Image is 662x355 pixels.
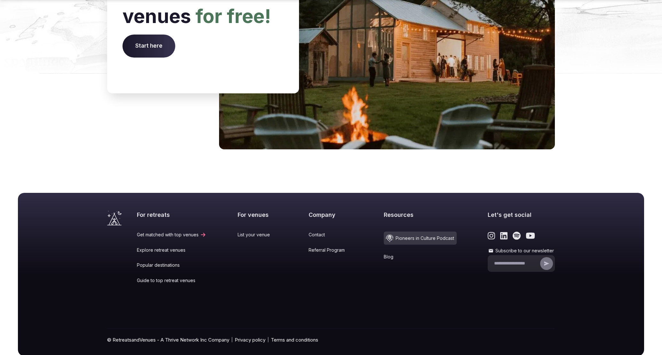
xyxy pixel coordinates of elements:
a: Blog [384,254,457,260]
a: Terms and conditions [271,336,318,343]
a: Visit the homepage [107,211,122,225]
a: Link to the retreats and venues Spotify page [513,232,521,240]
h2: Let's get social [488,211,555,219]
a: Pioneers in Culture Podcast [384,232,457,245]
a: Privacy policy [235,336,265,343]
a: Explore retreat venues [137,247,206,253]
span: Start here [122,35,175,58]
a: Link to the retreats and venues LinkedIn page [500,232,508,240]
label: Subscribe to our newsletter [488,248,555,254]
a: Link to the retreats and venues Instagram page [488,232,495,240]
a: Contact [309,232,352,238]
a: Guide to top retreat venues [137,277,206,284]
a: Popular destinations [137,262,206,268]
a: Referral Program [309,247,352,253]
h2: Company [309,211,352,219]
h2: For venues [238,211,278,219]
h2: For retreats [137,211,206,219]
a: Link to the retreats and venues Youtube page [526,232,535,240]
span: for free! [195,4,271,28]
h2: Resources [384,211,457,219]
a: Start here [122,43,175,49]
a: List your venue [238,232,278,238]
a: Get matched with top venues [137,232,206,238]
